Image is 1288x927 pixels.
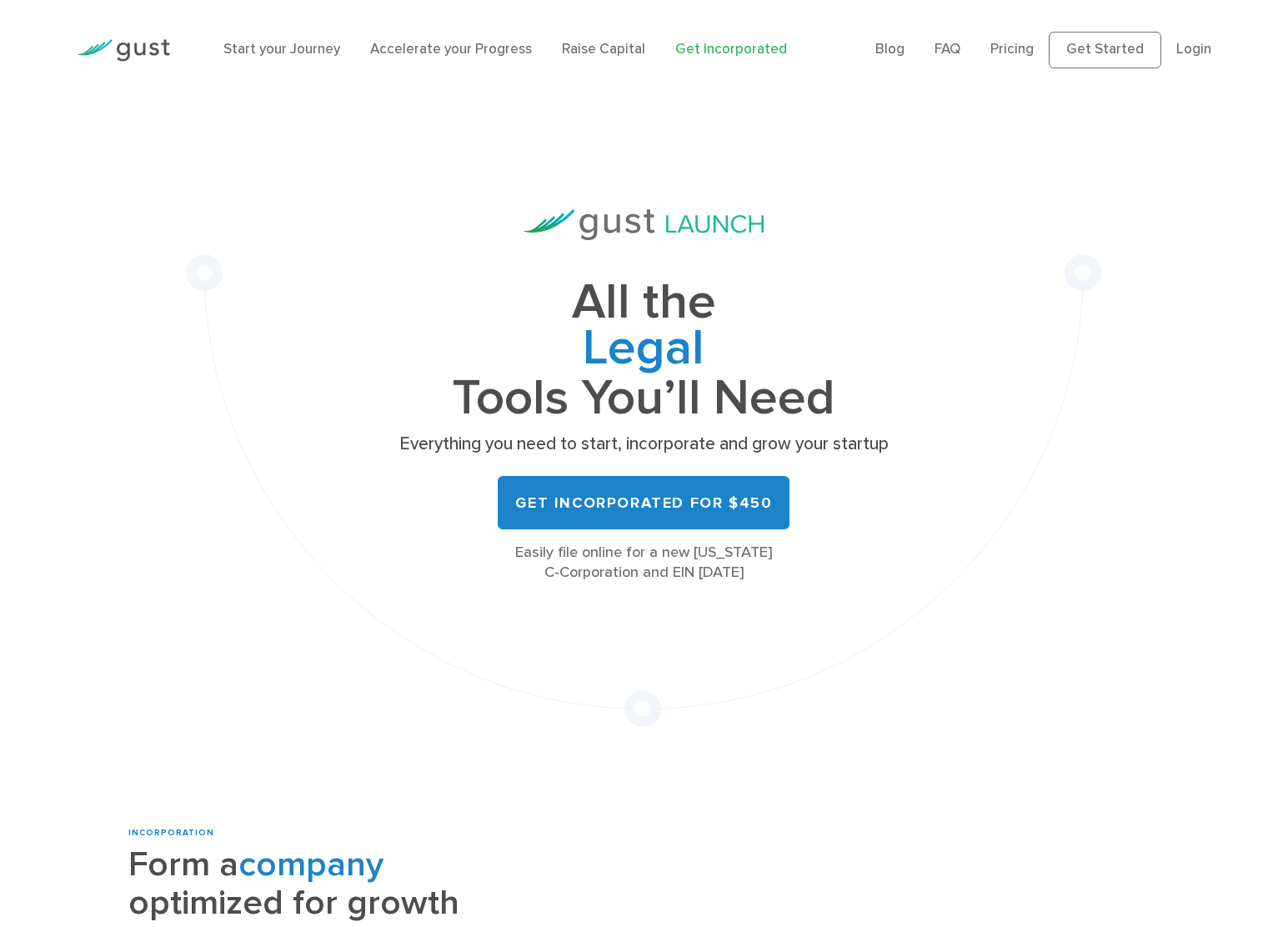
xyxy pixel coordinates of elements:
a: Get Incorporated for $450 [498,476,789,529]
a: Raise Capital [562,41,645,58]
a: Accelerate your Progress [370,41,532,58]
a: Pricing [990,41,1034,58]
a: Start your Journey [223,41,340,58]
span: company [238,844,383,885]
div: INCORPORATION [128,827,544,839]
img: Gust Launch Logo [524,209,764,240]
h2: Form a optimized for growth [128,846,544,923]
a: Get Started [1049,32,1161,68]
h1: All the Tools You’ll Need [393,280,894,421]
a: Login [1176,41,1211,58]
span: Legal [393,326,894,376]
p: Everything you need to start, incorporate and grow your startup [393,433,894,456]
div: Easily file online for a new [US_STATE] C-Corporation and EIN [DATE] [393,543,894,583]
a: Blog [875,41,905,58]
a: FAQ [935,41,960,58]
a: Get Incorporated [675,41,787,58]
img: Gust Logo [77,39,170,62]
